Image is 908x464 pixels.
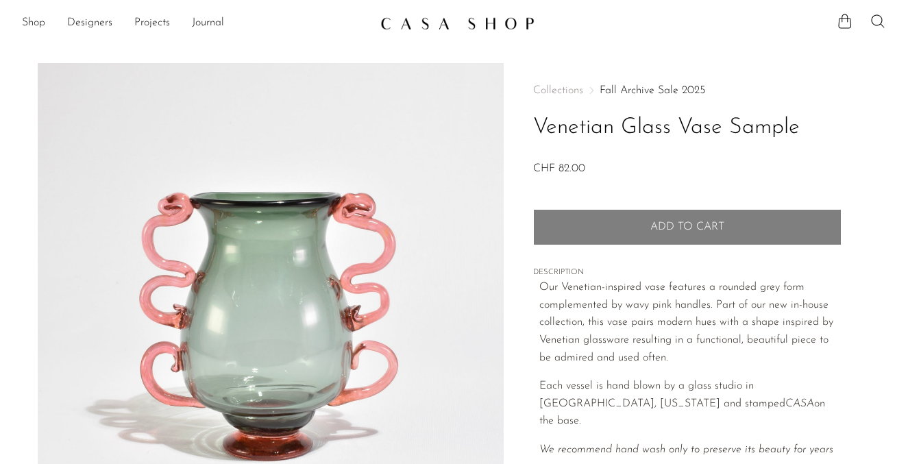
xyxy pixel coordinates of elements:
[533,85,583,96] span: Collections
[192,14,224,32] a: Journal
[533,209,842,245] button: Add to cart
[650,221,724,234] span: Add to cart
[533,85,842,96] nav: Breadcrumbs
[67,14,112,32] a: Designers
[539,279,842,367] p: Our Venetian-inspired vase features a rounded grey form complemented by wavy pink handles. Part o...
[533,267,842,279] span: DESCRIPTION
[22,12,369,35] ul: NEW HEADER MENU
[785,398,814,409] em: CASA
[533,163,585,174] span: CHF 82.00
[539,378,842,430] p: Each vessel is hand blown by a glass studio in [GEOGRAPHIC_DATA], [US_STATE] and stamped on the b...
[533,110,842,145] h1: Venetian Glass Vase Sample
[22,14,45,32] a: Shop
[134,14,170,32] a: Projects
[22,12,369,35] nav: Desktop navigation
[600,85,705,96] a: Fall Archive Sale 2025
